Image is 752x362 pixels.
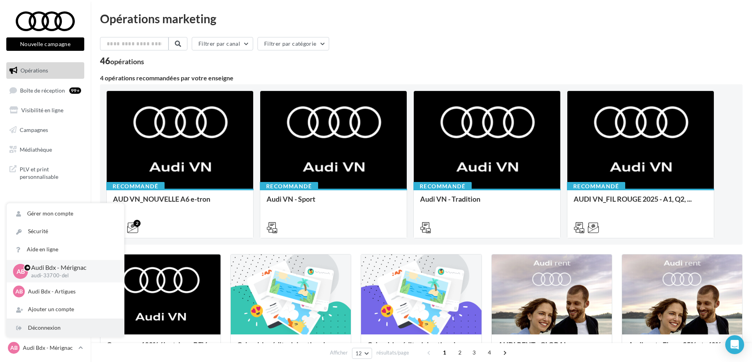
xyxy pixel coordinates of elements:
a: Boîte de réception99+ [5,82,86,99]
div: 4 opérations recommandées par votre enseigne [100,75,743,81]
span: Campagnes [20,126,48,133]
a: Sécurité [7,223,124,240]
span: Audi VN - Sport [267,195,315,203]
span: Audi VN - Tradition [420,195,480,203]
span: 2 [454,346,466,359]
p: Audi Bdx - Mérignac [23,344,75,352]
span: PLV et print personnalisable [20,164,81,181]
span: résultats/page [376,349,409,356]
div: Recommandé [413,182,472,191]
div: Opérations marketing [100,13,743,24]
div: Recommandé [260,182,318,191]
button: Filtrer par canal [192,37,253,50]
span: 1 [438,346,451,359]
div: Recommandé [106,182,165,191]
div: 99+ [69,87,81,94]
span: Opérations [20,67,48,74]
button: 12 [352,348,372,359]
div: Déconnexion [7,319,124,337]
span: Boîte de réception [20,87,65,93]
div: Recommandé [567,182,625,191]
a: AB Audi Bdx - Mérignac [6,340,84,355]
div: 2 [133,220,141,227]
div: Open Intercom Messenger [725,335,744,354]
span: Calendrier éditorial national : se... [367,340,472,349]
button: Filtrer par catégorie [257,37,329,50]
span: AB [10,344,18,352]
span: Afficher [330,349,348,356]
span: AB [17,267,25,276]
span: 12 [356,350,362,356]
a: Médiathèque [5,141,86,158]
span: Médiathèque [20,146,52,152]
a: PLV et print personnalisable [5,161,86,184]
p: Audi Bdx - Mérignac [31,263,111,272]
span: Calendrier éditorial national : se... [237,340,341,349]
div: 46 [100,57,144,65]
p: audi-33700-del [31,272,111,279]
span: AB [15,288,23,295]
a: Aide en ligne [7,241,124,258]
button: Nouvelle campagne [6,37,84,51]
span: 4 [483,346,496,359]
div: Ajouter un compte [7,301,124,318]
span: 3 [468,346,480,359]
a: Opérations [5,62,86,79]
span: Visibilité en ligne [21,107,63,113]
p: Audi Bdx - Artigues [28,288,115,295]
span: AUD VN_NOUVELLE A6 e-tron [113,195,210,203]
a: Campagnes [5,122,86,138]
a: Visibilité en ligne [5,102,86,119]
span: AUDI VN_FIL ROUGE 2025 - A1, Q2, ... [574,195,692,203]
a: Gérer mon compte [7,205,124,223]
div: opérations [110,58,144,65]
